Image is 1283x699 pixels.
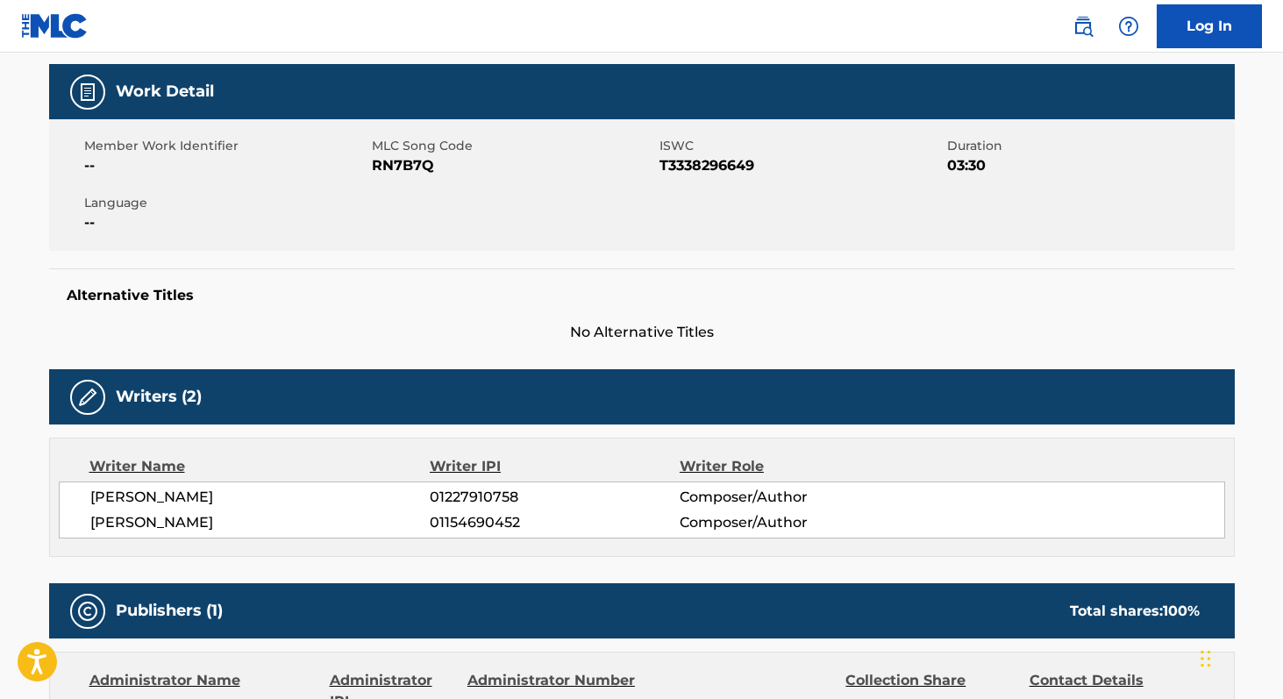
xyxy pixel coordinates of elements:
[77,82,98,103] img: Work Detail
[947,155,1230,176] span: 03:30
[49,322,1235,343] span: No Alternative Titles
[1111,9,1146,44] div: Help
[67,287,1217,304] h5: Alternative Titles
[659,155,943,176] span: T3338296649
[116,82,214,102] h5: Work Detail
[430,512,679,533] span: 01154690452
[430,456,680,477] div: Writer IPI
[1163,603,1200,619] span: 100 %
[84,137,367,155] span: Member Work Identifier
[947,137,1230,155] span: Duration
[1066,9,1101,44] a: Public Search
[77,601,98,622] img: Publishers
[90,487,431,508] span: [PERSON_NAME]
[372,155,655,176] span: RN7B7Q
[1195,615,1283,699] iframe: Chat Widget
[1070,601,1200,622] div: Total shares:
[680,512,907,533] span: Composer/Author
[372,137,655,155] span: MLC Song Code
[90,512,431,533] span: [PERSON_NAME]
[680,456,907,477] div: Writer Role
[116,387,202,407] h5: Writers (2)
[1157,4,1262,48] a: Log In
[1118,16,1139,37] img: help
[89,456,431,477] div: Writer Name
[1201,632,1211,685] div: Arrastar
[84,212,367,233] span: --
[680,487,907,508] span: Composer/Author
[84,194,367,212] span: Language
[77,387,98,408] img: Writers
[84,155,367,176] span: --
[116,601,223,621] h5: Publishers (1)
[430,487,679,508] span: 01227910758
[21,13,89,39] img: MLC Logo
[659,137,943,155] span: ISWC
[1073,16,1094,37] img: search
[1195,615,1283,699] div: Widget de chat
